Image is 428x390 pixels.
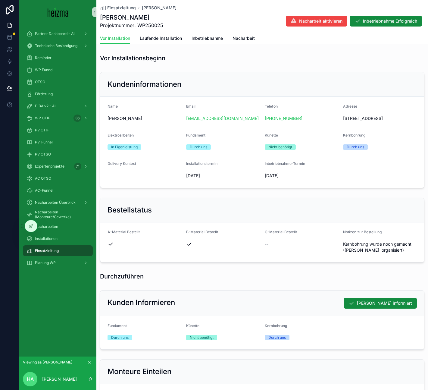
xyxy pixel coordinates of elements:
span: [PERSON_NAME] [108,115,181,121]
span: AC-Funnel [35,188,53,193]
span: Delivery Kontext [108,161,136,166]
a: AC-Funnel [23,185,93,196]
button: Inbetriebnahme Erfolgreich [350,16,422,27]
span: Reminder [35,55,52,60]
span: Elektroarbeiten [108,133,134,137]
span: Kernbohrung [343,133,365,137]
span: Vor Installation [100,35,130,41]
div: scrollable content [19,24,96,276]
span: Installationen [35,236,58,241]
span: Planung WP [35,260,56,265]
a: Laufende Installation [140,33,182,45]
span: DiBA v2 - All [35,104,56,109]
span: A-Material Bestellt [108,230,140,234]
span: [DATE] [186,173,260,179]
span: Einsatzleitung [107,5,136,11]
a: Reminder [23,52,93,63]
span: B-Material Bestellt [186,230,218,234]
span: Nacharbeit [233,35,255,41]
span: Installationstermin [186,161,217,166]
a: Einsatzleitung [100,5,136,11]
span: Nacharbeiten (Monteure/Gewerke) [35,210,87,219]
span: OTSO [35,80,45,84]
a: Nacharbeiten (Monteure/Gewerke) [23,209,93,220]
a: Einsatzleitung [23,245,93,256]
div: Durch uns [347,144,364,150]
a: WP OTIF36 [23,113,93,124]
a: [PERSON_NAME] [142,5,177,11]
a: Vor Installation [100,33,130,44]
div: Durch uns [268,335,286,340]
span: Projektnummer: WP250025 [100,22,163,29]
span: Laufende Installation [140,35,182,41]
h2: Kundeninformationen [108,80,181,89]
div: Nicht benötigt [268,144,292,150]
a: [EMAIL_ADDRESS][DOMAIN_NAME] [186,115,259,121]
span: Inbetriebnahme-Termin [265,161,305,166]
span: Fundament [186,133,205,137]
a: Nacharbeiten Überblick [23,197,93,208]
a: Förderung [23,89,93,99]
span: Einsatzleitung [35,248,59,253]
h2: Monteure Einteilen [108,367,171,376]
span: Partner Dashboard - All [35,31,75,36]
span: Inbetriebnahme Erfolgreich [363,18,417,24]
a: PV-Funnel [23,137,93,148]
a: AC OTSO [23,173,93,184]
span: Email [186,104,195,109]
span: Kernbohrung wurde noch gemacht ([PERSON_NAME] organisiert) [343,241,417,253]
h1: Durchzuführen [100,272,144,281]
a: Nacharbeiten [23,221,93,232]
span: Künette [186,323,199,328]
div: In Eigenleistung [111,144,138,150]
span: Künette [265,133,278,137]
a: Installationen [23,233,93,244]
span: Telefon [265,104,278,109]
button: Nacharbeit aktivieren [286,16,347,27]
h1: Vor Installationsbeginn [100,54,165,62]
p: [PERSON_NAME] [42,376,77,382]
img: App logo [48,7,68,17]
span: Viewing as [PERSON_NAME] [23,360,72,365]
span: Technische Besichtigung [35,43,77,48]
span: [DATE] [265,173,339,179]
h2: Bestellstatus [108,205,152,215]
div: Nicht benötigt [190,335,214,340]
h2: Kunden Informieren [108,298,175,307]
span: -- [108,173,111,179]
a: [PHONE_NUMBER] [265,115,302,121]
span: [PERSON_NAME] informiert [357,300,412,306]
a: Partner Dashboard - All [23,28,93,39]
div: 71 [74,163,81,170]
span: [STREET_ADDRESS] [343,115,417,121]
h1: [PERSON_NAME] [100,13,163,22]
div: Durch uns [111,335,129,340]
span: Adresse [343,104,357,109]
span: WP OTIF [35,116,50,121]
span: C-Material Bestellt [265,230,297,234]
span: Kernbohrung [265,323,287,328]
span: AC OTSO [35,176,51,181]
span: Fundament [108,323,127,328]
span: Förderung [35,92,53,96]
a: Nacharbeit [233,33,255,45]
a: Expertenprojekte71 [23,161,93,172]
span: Notizen zur Bestellung [343,230,382,234]
span: Name [108,104,118,109]
a: Inbetriebnahme [192,33,223,45]
span: Inbetriebnahme [192,35,223,41]
a: DiBA v2 - All [23,101,93,112]
span: -- [265,241,268,247]
span: PV OTSO [35,152,51,157]
div: 36 [73,115,81,122]
span: Expertenprojekte [35,164,64,169]
div: Durch uns [190,144,207,150]
a: PV OTIF [23,125,93,136]
a: OTSO [23,77,93,87]
span: Nacharbeiten [35,224,58,229]
span: Nacharbeiten Überblick [35,200,76,205]
span: HA [27,376,34,383]
a: Planung WP [23,257,93,268]
a: WP Funnel [23,64,93,75]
